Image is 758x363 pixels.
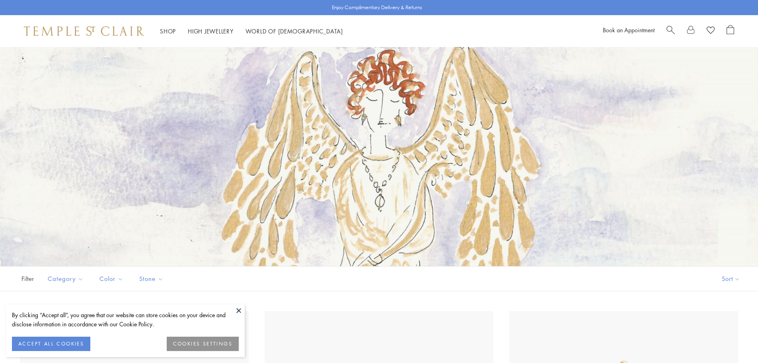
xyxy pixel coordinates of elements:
p: Enjoy Complimentary Delivery & Returns [332,4,422,12]
a: High JewelleryHigh Jewellery [188,27,234,35]
a: Book an Appointment [603,26,655,34]
button: COOKIES SETTINGS [167,337,239,351]
button: ACCEPT ALL COOKIES [12,337,90,351]
button: Color [94,270,129,288]
span: Category [44,274,90,284]
button: Show sort by [704,267,758,291]
a: View Wishlist [707,25,715,37]
img: Temple St. Clair [24,26,144,36]
a: Open Shopping Bag [727,25,734,37]
a: ShopShop [160,27,176,35]
button: Category [42,270,90,288]
span: Stone [135,274,170,284]
button: Stone [133,270,170,288]
a: World of [DEMOGRAPHIC_DATA]World of [DEMOGRAPHIC_DATA] [246,27,343,35]
nav: Main navigation [160,26,343,36]
a: Search [666,25,675,37]
span: Color [95,274,129,284]
div: By clicking “Accept all”, you agree that our website can store cookies on your device and disclos... [12,310,239,329]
